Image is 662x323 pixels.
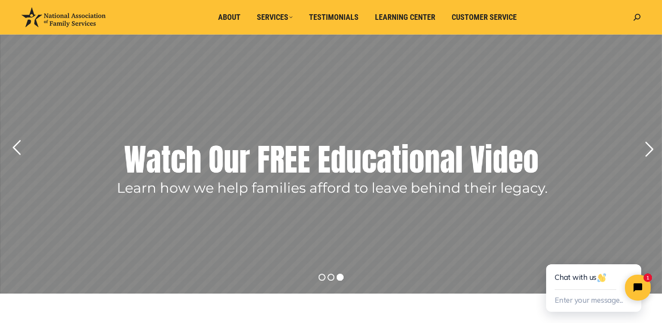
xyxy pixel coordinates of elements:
a: Customer Service [446,9,523,25]
img: National Association of Family Services [22,7,106,27]
a: About [212,9,247,25]
span: Learning Center [375,13,435,22]
span: About [218,13,240,22]
rs-layer: Learn how we help families afford to leave behind their legacy. [117,182,548,194]
rs-layer: Watch Our FREE Educational Video [124,138,539,181]
a: Learning Center [369,9,441,25]
span: Customer Service [452,13,517,22]
span: Testimonials [309,13,359,22]
a: Testimonials [303,9,365,25]
iframe: Tidio Chat [525,237,662,323]
span: Services [257,13,293,22]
